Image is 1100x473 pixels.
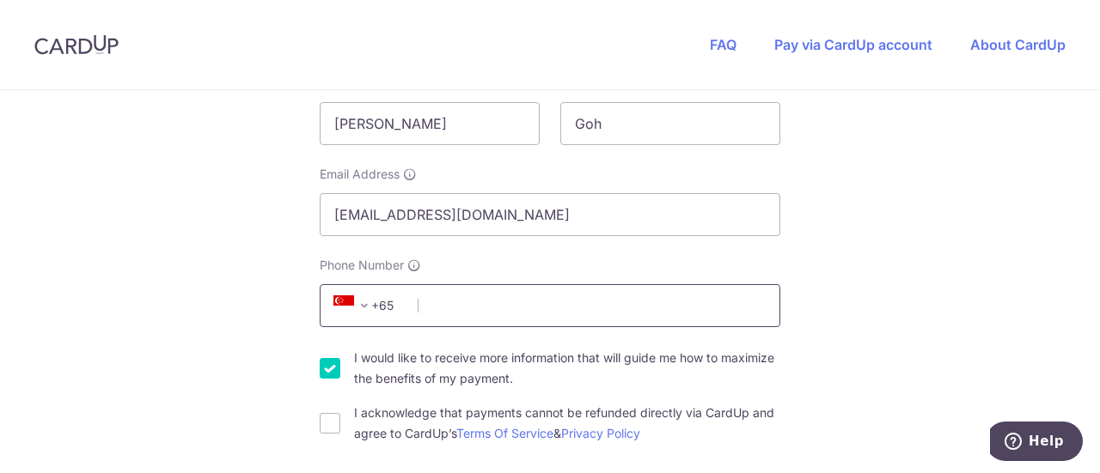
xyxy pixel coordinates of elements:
[970,36,1066,53] a: About CardUp
[456,426,553,440] a: Terms Of Service
[774,36,932,53] a: Pay via CardUp account
[990,421,1083,464] iframe: Opens a widget where you can find more information
[320,166,400,183] span: Email Address
[320,102,540,145] input: First name
[320,257,404,274] span: Phone Number
[354,348,780,389] label: I would like to receive more information that will guide me how to maximize the benefits of my pa...
[561,426,640,440] a: Privacy Policy
[710,36,736,53] a: FAQ
[320,193,780,236] input: Email address
[354,403,780,444] label: I acknowledge that payments cannot be refunded directly via CardUp and agree to CardUp’s &
[333,295,375,316] span: +65
[34,34,119,55] img: CardUp
[328,295,406,316] span: +65
[560,102,780,145] input: Last name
